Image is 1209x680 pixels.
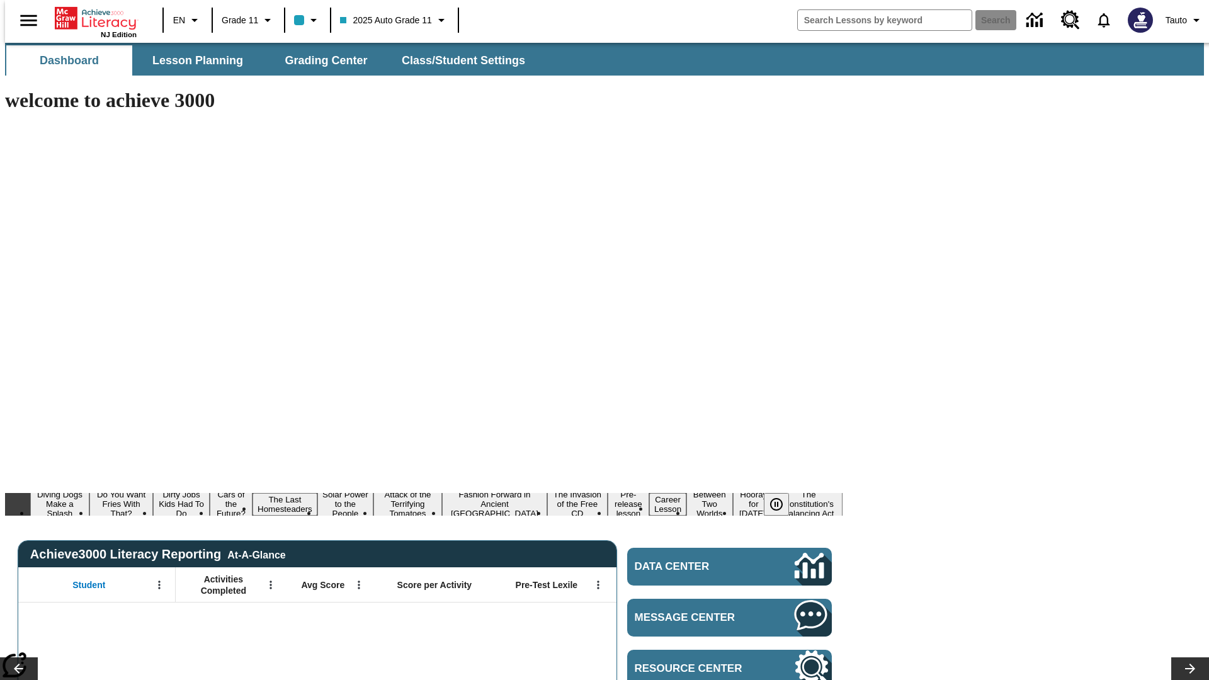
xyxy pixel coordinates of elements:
[261,575,280,594] button: Open Menu
[373,488,442,520] button: Slide 7 Attack of the Terrifying Tomatoes
[335,9,453,31] button: Class: 2025 Auto Grade 11, Select your class
[152,54,243,68] span: Lesson Planning
[30,547,286,562] span: Achieve3000 Literacy Reporting
[392,45,535,76] button: Class/Student Settings
[402,54,525,68] span: Class/Student Settings
[635,560,752,573] span: Data Center
[1087,4,1120,37] a: Notifications
[798,10,972,30] input: search field
[6,45,132,76] button: Dashboard
[301,579,344,591] span: Avg Score
[55,6,137,31] a: Home
[1019,3,1053,38] a: Data Center
[227,547,285,561] div: At-A-Glance
[1166,14,1187,27] span: Tauto
[608,488,649,520] button: Slide 10 Pre-release lesson
[210,488,253,520] button: Slide 4 Cars of the Future?
[775,488,843,520] button: Slide 14 The Constitution's Balancing Act
[1053,3,1087,37] a: Resource Center, Will open in new tab
[30,488,89,520] button: Slide 1 Diving Dogs Make a Splash
[217,9,280,31] button: Grade: Grade 11, Select a grade
[150,575,169,594] button: Open Menu
[340,14,431,27] span: 2025 Auto Grade 11
[627,548,832,586] a: Data Center
[173,14,185,27] span: EN
[222,14,258,27] span: Grade 11
[263,45,389,76] button: Grading Center
[10,2,47,39] button: Open side menu
[289,9,326,31] button: Class color is light blue. Change class color
[167,9,208,31] button: Language: EN, Select a language
[635,611,757,624] span: Message Center
[764,493,789,516] button: Pause
[516,579,578,591] span: Pre-Test Lexile
[686,488,732,520] button: Slide 12 Between Two Worlds
[733,488,775,520] button: Slide 13 Hooray for Constitution Day!
[101,31,137,38] span: NJ Edition
[89,488,154,520] button: Slide 2 Do You Want Fries With That?
[285,54,367,68] span: Grading Center
[317,488,373,520] button: Slide 6 Solar Power to the People
[627,599,832,637] a: Message Center
[135,45,261,76] button: Lesson Planning
[182,574,265,596] span: Activities Completed
[253,493,317,516] button: Slide 5 The Last Homesteaders
[397,579,472,591] span: Score per Activity
[1171,657,1209,680] button: Lesson carousel, Next
[649,493,686,516] button: Slide 11 Career Lesson
[72,579,105,591] span: Student
[1120,4,1161,37] button: Select a new avatar
[55,4,137,38] div: Home
[153,488,209,520] button: Slide 3 Dirty Jobs Kids Had To Do
[5,43,1204,76] div: SubNavbar
[635,662,757,675] span: Resource Center
[547,488,608,520] button: Slide 9 The Invasion of the Free CD
[349,575,368,594] button: Open Menu
[40,54,99,68] span: Dashboard
[1161,9,1209,31] button: Profile/Settings
[1128,8,1153,33] img: Avatar
[589,575,608,594] button: Open Menu
[5,45,536,76] div: SubNavbar
[5,89,843,112] h1: welcome to achieve 3000
[764,493,802,516] div: Pause
[442,488,547,520] button: Slide 8 Fashion Forward in Ancient Rome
